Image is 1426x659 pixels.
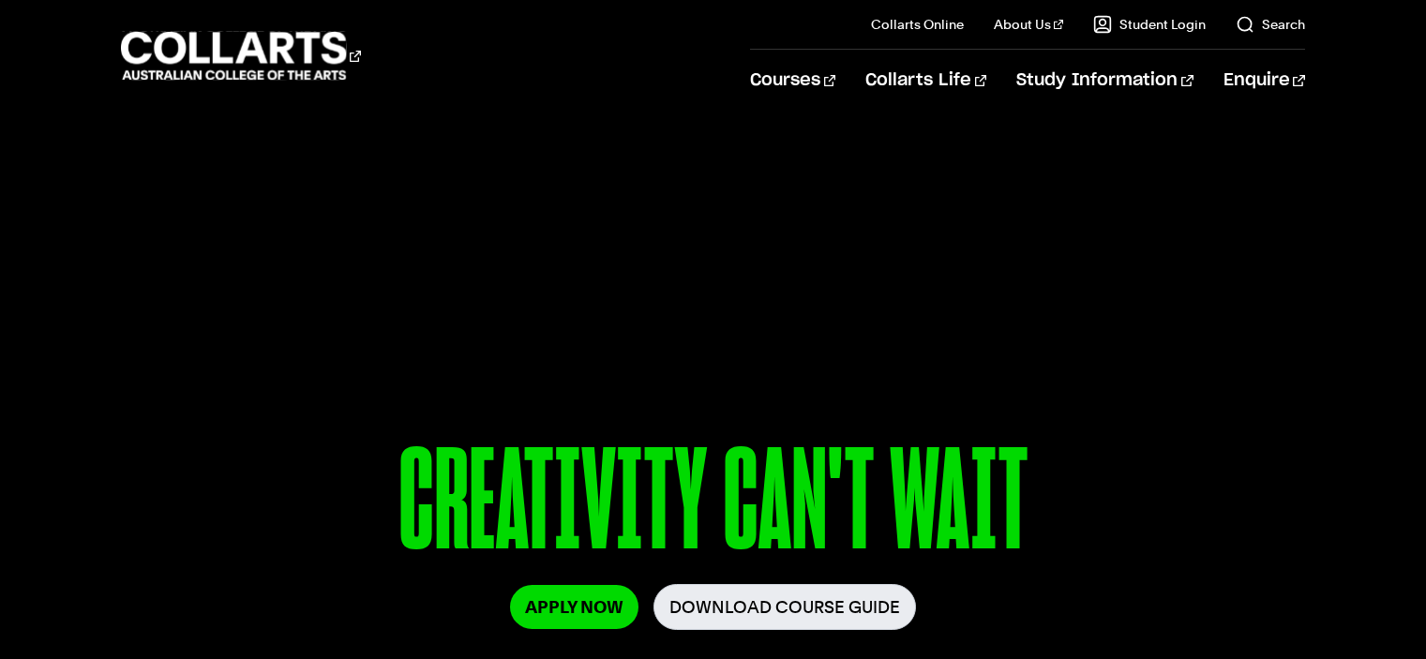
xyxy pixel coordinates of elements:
a: Enquire [1223,50,1305,112]
a: Student Login [1093,15,1206,34]
p: CREATIVITY CAN'T WAIT [159,429,1267,584]
a: Search [1236,15,1305,34]
a: Apply Now [510,585,638,629]
a: Collarts Life [865,50,986,112]
a: Courses [750,50,835,112]
a: Download Course Guide [653,584,916,630]
a: Collarts Online [871,15,964,34]
a: Study Information [1016,50,1193,112]
div: Go to homepage [121,29,361,82]
a: About Us [994,15,1063,34]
